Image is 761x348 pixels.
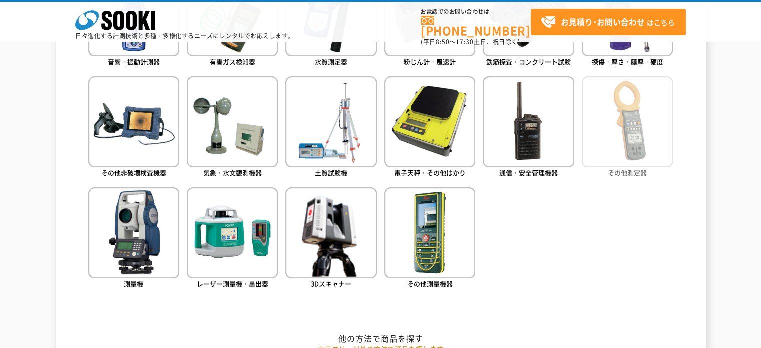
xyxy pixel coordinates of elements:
a: お見積り･お問い合わせはこちら [531,9,686,35]
span: 音響・振動計測器 [108,57,160,66]
span: 3Dスキャナー [311,279,351,288]
span: (平日 ～ 土日、祝日除く) [421,37,520,46]
a: 電子天秤・その他はかり [384,76,475,180]
a: その他測量機器 [384,187,475,291]
span: 気象・水文観測機器 [203,168,262,177]
img: 測量機 [88,187,179,278]
img: 通信・安全管理機器 [483,76,574,167]
a: 3Dスキャナー [285,187,376,291]
span: 水質測定器 [315,57,347,66]
a: 気象・水文観測機器 [187,76,278,180]
span: 電子天秤・その他はかり [394,168,466,177]
img: その他測量機器 [384,187,475,278]
a: 土質試験機 [285,76,376,180]
span: 有害ガス検知器 [210,57,255,66]
img: 電子天秤・その他はかり [384,76,475,167]
p: 日々進化する計測技術と多種・多様化するニーズにレンタルでお応えします。 [75,33,294,39]
span: その他非破壊検査機器 [101,168,166,177]
a: 測量機 [88,187,179,291]
span: 17:30 [456,37,474,46]
img: その他非破壊検査機器 [88,76,179,167]
h2: 他の方法で商品を探す [88,333,673,344]
a: レーザー測量機・墨出器 [187,187,278,291]
span: 測量機 [124,279,143,288]
a: その他非破壊検査機器 [88,76,179,180]
span: その他測量機器 [407,279,453,288]
span: 土質試験機 [315,168,347,177]
a: [PHONE_NUMBER] [421,16,531,36]
img: レーザー測量機・墨出器 [187,187,278,278]
span: はこちら [541,15,675,30]
strong: お見積り･お問い合わせ [561,16,645,28]
span: 鉄筋探査・コンクリート試験 [486,57,571,66]
img: 気象・水文観測機器 [187,76,278,167]
span: 8:50 [436,37,450,46]
span: お電話でのお問い合わせは [421,9,531,15]
img: 土質試験機 [285,76,376,167]
span: 粉じん計・風速計 [404,57,456,66]
span: 探傷・厚さ・膜厚・硬度 [592,57,663,66]
span: レーザー測量機・墨出器 [197,279,268,288]
a: 通信・安全管理機器 [483,76,574,180]
a: その他測定器 [582,76,673,180]
img: その他測定器 [582,76,673,167]
span: 通信・安全管理機器 [499,168,558,177]
img: 3Dスキャナー [285,187,376,278]
span: その他測定器 [608,168,647,177]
